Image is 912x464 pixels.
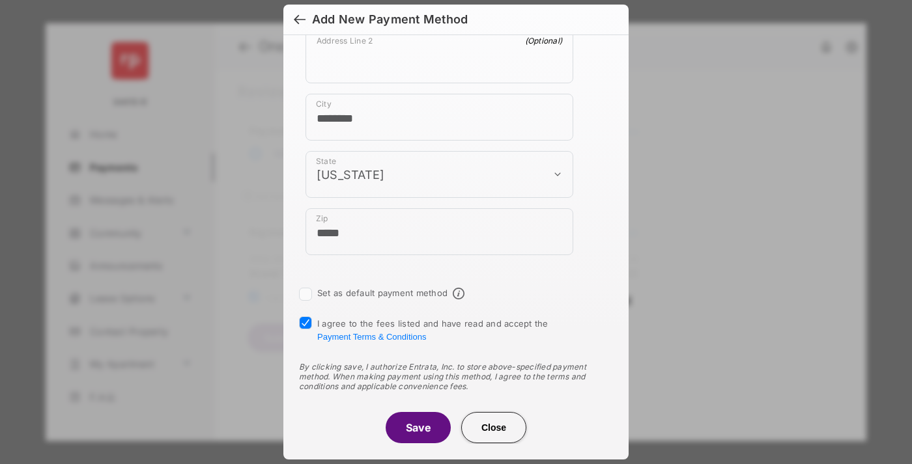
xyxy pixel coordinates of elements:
span: I agree to the fees listed and have read and accept the [317,318,549,342]
div: Add New Payment Method [312,12,468,27]
div: By clicking save, I authorize Entrata, Inc. to store above-specified payment method. When making ... [299,362,613,391]
button: Save [386,412,451,443]
div: payment_method_screening[postal_addresses][administrativeArea] [306,151,573,198]
div: payment_method_screening[postal_addresses][locality] [306,94,573,141]
span: Default payment method info [453,288,464,299]
button: I agree to the fees listed and have read and accept the [317,332,426,342]
label: Set as default payment method [317,288,448,298]
div: payment_method_screening[postal_addresses][postalCode] [306,208,573,255]
div: payment_method_screening[postal_addresses][addressLine2] [306,30,573,83]
button: Close [461,412,526,443]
